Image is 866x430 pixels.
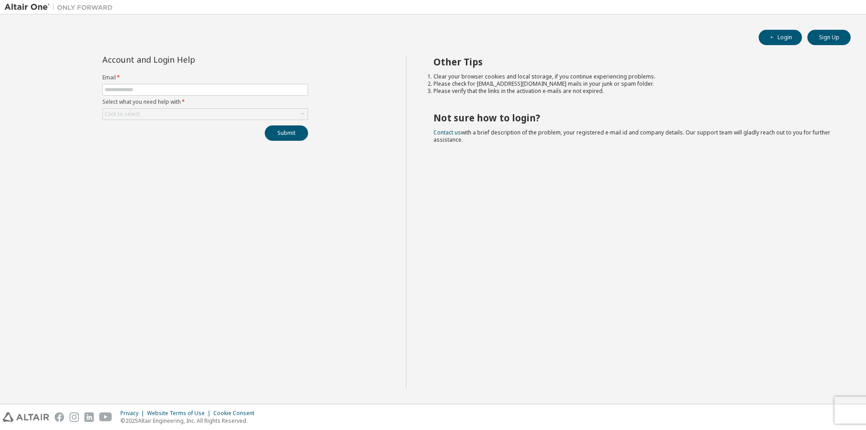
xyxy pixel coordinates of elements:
div: Privacy [120,410,147,417]
img: facebook.svg [55,412,64,422]
h2: Other Tips [433,56,835,68]
label: Select what you need help with [102,98,308,106]
img: linkedin.svg [84,412,94,422]
div: Website Terms of Use [147,410,213,417]
div: Click to select [105,111,140,118]
button: Login [759,30,802,45]
img: instagram.svg [69,412,79,422]
li: Please verify that the links in the activation e-mails are not expired. [433,88,835,95]
span: with a brief description of the problem, your registered e-mail id and company details. Our suppo... [433,129,830,143]
li: Clear your browser cookies and local storage, if you continue experiencing problems. [433,73,835,80]
label: Email [102,74,308,81]
a: Contact us [433,129,461,136]
div: Click to select [103,109,308,120]
h2: Not sure how to login? [433,112,835,124]
button: Submit [265,125,308,141]
div: Account and Login Help [102,56,267,63]
li: Please check for [EMAIL_ADDRESS][DOMAIN_NAME] mails in your junk or spam folder. [433,80,835,88]
img: youtube.svg [99,412,112,422]
p: © 2025 Altair Engineering, Inc. All Rights Reserved. [120,417,260,425]
div: Cookie Consent [213,410,260,417]
button: Sign Up [807,30,851,45]
img: Altair One [5,3,117,12]
img: altair_logo.svg [3,412,49,422]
